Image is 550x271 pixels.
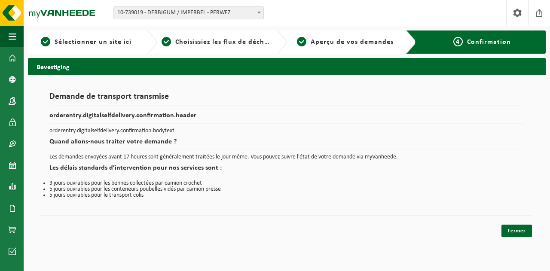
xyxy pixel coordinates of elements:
h2: Bevestiging [28,58,546,75]
a: 3Aperçu de vos demandes [291,37,399,47]
h2: Les délais standards d’intervention pour nos services sont : [49,164,524,176]
h2: Quand allons-nous traiter votre demande ? [49,138,524,150]
span: 4 [453,37,463,46]
span: 1 [41,37,50,46]
span: Sélectionner un site ici [55,39,131,46]
p: Les demandes envoyées avant 17 heures sont généralement traitées le jour même. Vous pouvez suivre... [49,154,524,160]
span: 2 [162,37,171,46]
span: 10-739019 - DERBIGUM / IMPERBEL - PERWEZ [113,6,264,19]
span: 10-739019 - DERBIGUM / IMPERBEL - PERWEZ [114,7,263,19]
a: 1Sélectionner un site ici [32,37,140,47]
h1: Demande de transport transmise [49,92,524,106]
p: orderentry.digitalselfdelivery.confirmation.bodytext [49,128,524,134]
span: 3 [297,37,306,46]
li: 5 jours ouvrables pour le transport colis [49,192,524,198]
h2: orderentry.digitalselfdelivery.confirmation.header [49,112,524,124]
span: Aperçu de vos demandes [311,39,394,46]
a: Fermer [501,225,532,237]
li: 5 jours ouvrables pour les conteneurs poubelles vidés par camion presse [49,186,524,192]
span: Choisissiez les flux de déchets et récipients [175,39,318,46]
a: 2Choisissiez les flux de déchets et récipients [162,37,269,47]
span: Confirmation [467,39,511,46]
li: 3 jours ouvrables pour les bennes collectées par camion crochet [49,180,524,186]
